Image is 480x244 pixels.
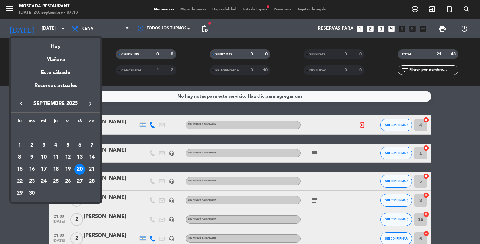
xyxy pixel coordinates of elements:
[14,164,25,175] div: 15
[62,152,73,163] div: 12
[62,164,73,175] div: 19
[50,175,62,188] td: 25 de septiembre de 2025
[38,152,50,164] td: 10 de septiembre de 2025
[14,139,26,152] td: 1 de septiembre de 2025
[38,163,50,175] td: 17 de septiembre de 2025
[86,152,97,163] div: 14
[27,100,84,108] span: septiembre 2025
[62,176,73,187] div: 26
[62,163,74,175] td: 19 de septiembre de 2025
[50,140,61,151] div: 4
[26,140,37,151] div: 2
[11,38,100,51] div: Hoy
[14,188,25,199] div: 29
[14,176,25,187] div: 22
[38,139,50,152] td: 3 de septiembre de 2025
[86,176,97,187] div: 28
[50,139,62,152] td: 4 de septiembre de 2025
[16,100,27,108] button: keyboard_arrow_left
[86,140,97,151] div: 7
[84,100,96,108] button: keyboard_arrow_right
[74,176,85,187] div: 27
[62,152,74,164] td: 12 de septiembre de 2025
[38,176,49,187] div: 24
[74,139,86,152] td: 6 de septiembre de 2025
[18,100,25,107] i: keyboard_arrow_left
[14,152,26,164] td: 8 de septiembre de 2025
[62,175,74,188] td: 26 de septiembre de 2025
[50,117,62,127] th: jueves
[50,152,62,164] td: 11 de septiembre de 2025
[38,164,49,175] div: 17
[26,188,37,199] div: 30
[14,188,26,200] td: 29 de septiembre de 2025
[50,152,61,163] div: 11
[50,164,61,175] div: 18
[14,163,26,175] td: 15 de septiembre de 2025
[50,163,62,175] td: 18 de septiembre de 2025
[14,175,26,188] td: 22 de septiembre de 2025
[74,152,86,164] td: 13 de septiembre de 2025
[26,117,38,127] th: martes
[62,139,74,152] td: 5 de septiembre de 2025
[11,64,100,82] div: Este sábado
[86,117,98,127] th: domingo
[86,164,97,175] div: 21
[14,127,98,139] td: SEP.
[14,152,25,163] div: 8
[26,152,38,164] td: 9 de septiembre de 2025
[11,82,100,95] div: Reservas actuales
[38,175,50,188] td: 24 de septiembre de 2025
[86,152,98,164] td: 14 de septiembre de 2025
[26,188,38,200] td: 30 de septiembre de 2025
[74,164,85,175] div: 20
[38,117,50,127] th: miércoles
[74,117,86,127] th: sábado
[74,175,86,188] td: 27 de septiembre de 2025
[86,100,94,107] i: keyboard_arrow_right
[74,152,85,163] div: 13
[74,163,86,175] td: 20 de septiembre de 2025
[14,140,25,151] div: 1
[86,163,98,175] td: 21 de septiembre de 2025
[62,117,74,127] th: viernes
[14,117,26,127] th: lunes
[50,176,61,187] div: 25
[74,140,85,151] div: 6
[11,51,100,64] div: Mañana
[26,164,37,175] div: 16
[26,176,37,187] div: 23
[86,139,98,152] td: 7 de septiembre de 2025
[38,152,49,163] div: 10
[26,152,37,163] div: 9
[62,140,73,151] div: 5
[26,175,38,188] td: 23 de septiembre de 2025
[26,139,38,152] td: 2 de septiembre de 2025
[26,163,38,175] td: 16 de septiembre de 2025
[86,175,98,188] td: 28 de septiembre de 2025
[38,140,49,151] div: 3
